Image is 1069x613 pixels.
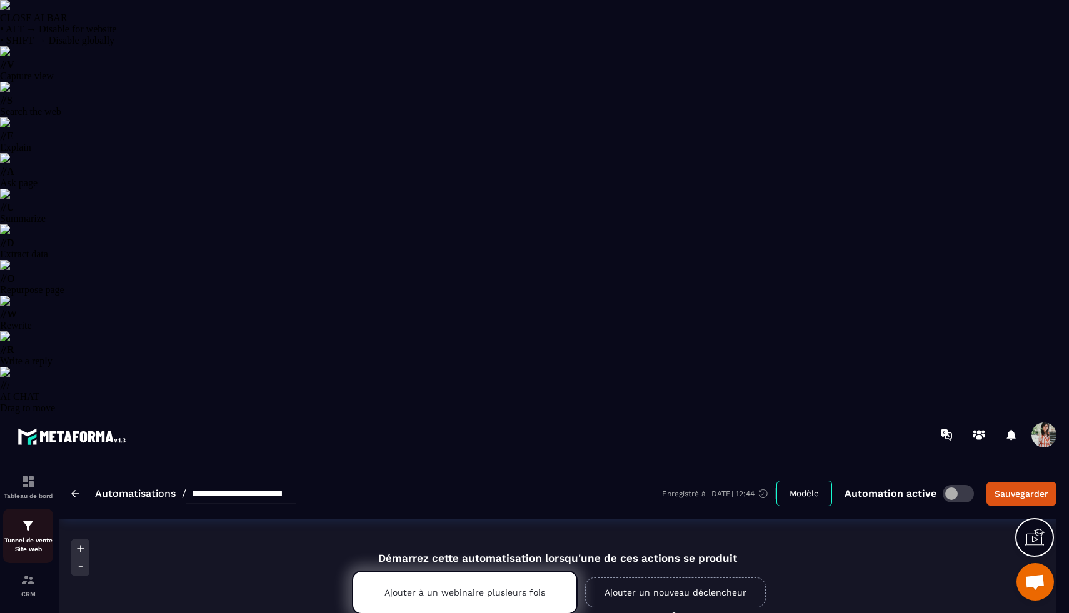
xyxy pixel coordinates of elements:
p: Automation active [845,487,936,499]
a: formationformationTunnel de vente Site web [3,509,53,563]
p: [DATE] 12:44 [709,489,755,498]
p: CRM [3,591,53,597]
p: Tableau de bord [3,492,53,499]
div: Démarrez cette automatisation lorsqu'une de ces actions se produit [321,537,795,564]
div: Enregistré à [662,488,776,499]
div: Sauvegarder [995,487,1048,500]
a: formationformationTableau de bord [3,465,53,509]
a: Ajouter un nouveau déclencheur [585,577,766,607]
img: formation [21,572,36,587]
p: Tunnel de vente Site web [3,536,53,554]
img: formation [21,518,36,533]
a: Automatisations [95,487,176,499]
img: formation [21,474,36,489]
img: logo [18,425,130,448]
span: / [182,487,186,499]
div: Ouvrir le chat [1016,563,1054,601]
button: Modèle [776,481,832,506]
img: arrow [71,490,79,497]
p: Ajouter à un webinaire plusieurs fois [384,587,545,597]
a: formationformationCRM [3,563,53,607]
button: Sauvegarder [986,482,1056,506]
